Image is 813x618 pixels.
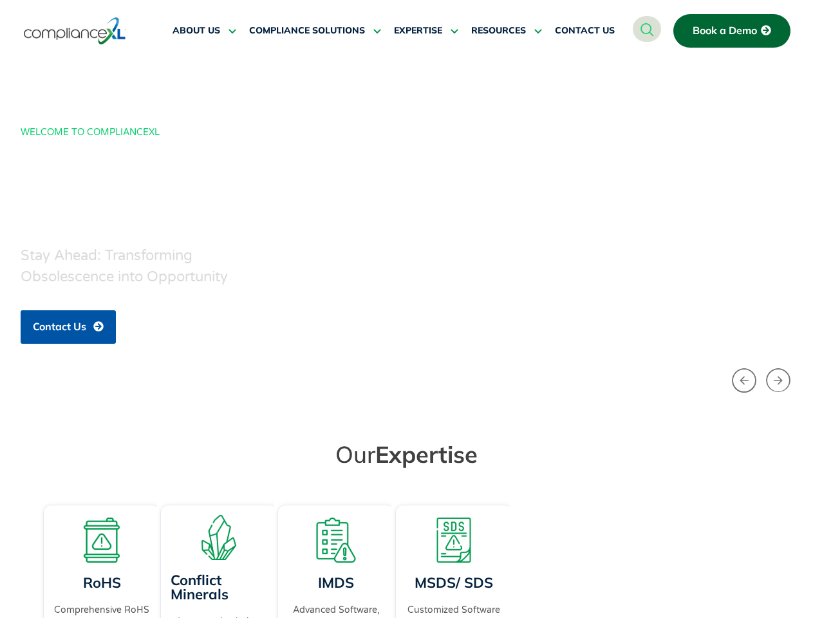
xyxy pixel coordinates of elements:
span: ABOUT US [173,25,220,37]
span: CONTACT US [555,25,615,37]
a: MSDS/ SDS [415,574,493,592]
span: RESOURCES [471,25,526,37]
a: COMPLIANCE SOLUTIONS [249,15,381,46]
span: ─── [169,127,189,138]
a: ABOUT US [173,15,236,46]
span: Book a Demo [693,25,757,37]
h2: Our [46,440,767,469]
img: A representation of minerals [196,515,241,560]
span: Contact Us [33,321,86,333]
span: COMPLIANCE SOLUTIONS [249,25,365,37]
a: EXPERTISE [394,15,458,46]
h1: Parts [21,147,793,235]
span: EXPERTISE [394,25,442,37]
a: RESOURCES [471,15,542,46]
a: Conflict Minerals [171,571,229,603]
a: CONTACT US [555,15,615,46]
div: Stay Ahead: Transforming Obsolescence into Opportunity [21,245,237,288]
img: A board with a warning sign [79,518,124,563]
a: Book a Demo [673,14,790,48]
span: Obsolescence [21,191,308,236]
a: Contact Us [21,310,116,344]
img: A list board with a warning [313,518,359,563]
div: WELCOME TO COMPLIANCEXL [21,127,789,138]
img: logo-one.svg [24,16,126,46]
a: RoHS [82,574,120,592]
a: IMDS [318,574,354,592]
span: Expertise [375,440,478,469]
a: navsearch-button [633,16,661,42]
img: A warning board with SDS displaying [431,518,476,563]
